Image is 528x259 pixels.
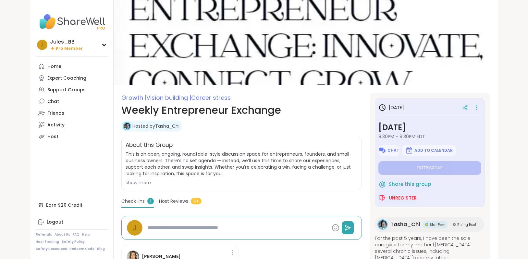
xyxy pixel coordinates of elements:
a: FAQ [73,232,80,237]
div: Activity [47,122,65,128]
span: 5+ [191,198,202,204]
div: Home [47,63,61,70]
h2: About this Group [126,141,173,149]
img: Star Peer [425,223,428,226]
img: ShareWell Logomark [378,180,386,188]
span: J [41,41,43,49]
div: Earn $20 Credit [36,199,108,211]
img: Rising Host [453,223,456,226]
span: Check-ins [121,198,145,205]
a: Support Groups [36,84,108,96]
span: 8:30PM - 9:30PM EDT [378,133,481,140]
span: 1 [147,198,154,204]
a: Host [36,131,108,142]
a: Safety Policy [62,240,85,244]
a: Safety Resources [36,247,67,251]
div: Jules_BB [50,38,83,45]
span: Host Reviews [159,198,188,205]
a: Tasha_ChiTasha_ChiStar PeerStar PeerRising HostRising Host [375,217,484,232]
button: Unregister [378,191,417,205]
a: Help [82,232,90,237]
a: Logout [36,216,108,228]
img: ShareWell Logomark [378,147,386,154]
img: ShareWell Nav Logo [36,10,108,33]
div: Friends [47,110,64,117]
div: Chat [47,98,59,105]
span: Add to Calendar [414,148,453,153]
a: Chat [36,96,108,107]
span: Enter group [417,165,443,171]
h3: [DATE] [378,122,481,133]
a: Hosted byTasha_Chi [132,123,179,129]
span: Career stress [191,94,231,102]
span: J [133,222,137,233]
button: Share this group [378,177,431,191]
a: Host Training [36,240,59,244]
a: About Us [55,232,70,237]
span: Vision building | [146,94,191,102]
div: Logout [47,219,63,226]
div: Host [47,134,58,140]
a: Expert Coaching [36,72,108,84]
span: Share this group [389,181,431,188]
a: Home [36,60,108,72]
div: show more [126,179,358,186]
img: ShareWell Logomark [378,194,386,202]
button: Chat [378,145,399,156]
img: ShareWell Logomark [405,147,413,154]
span: Unregister [389,195,417,201]
h1: Weekly Entrepreneur Exchange [121,102,362,118]
img: Tasha_Chi [378,220,387,229]
span: Pro Member [56,46,83,51]
button: Add to Calendar [402,145,456,156]
a: Referrals [36,232,52,237]
a: Blog [97,247,105,251]
span: This is an open, ongoing, roundtable-style discussion space for entrepreneurs, founders, and smal... [126,151,358,177]
span: Tasha_Chi [390,221,420,228]
a: Activity [36,119,108,131]
h3: [DATE] [378,104,404,111]
button: Enter group [378,161,481,175]
div: Expert Coaching [47,75,86,82]
span: Rising Host [457,222,476,227]
span: Growth | [121,94,146,102]
img: Tasha_Chi [124,123,130,129]
a: Friends [36,107,108,119]
span: Chat [387,148,399,153]
div: Support Groups [47,87,86,93]
a: Redeem Code [69,247,94,251]
span: Star Peer [430,222,445,227]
